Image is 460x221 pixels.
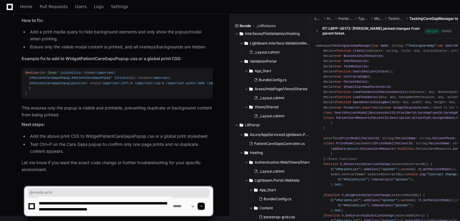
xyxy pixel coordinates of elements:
span: body [49,71,57,75]
span: PatientCareMeasure [336,116,370,120]
span: LoadTaskNotesInPatientDetails [353,90,407,94]
span: Azure/AppServices/Lightbeam.Public.API/Controllers [250,132,310,137]
span: export [362,106,373,109]
span: TypeScripts [358,16,369,21]
span: AssignedDate [432,116,455,120]
span: TaskingCareGapManager [332,44,371,48]
span: LBPortal [315,16,322,21]
span: function [336,95,351,99]
span: !important [166,81,184,85]
span: create [353,49,364,53]
svg: Directory [244,149,248,156]
span: console [405,173,418,176]
span: addCare [332,147,345,150]
button: PatientCareGapsController.cs [247,140,307,148]
div: RT:LBPP-36173: [PERSON_NAME] picked changes from parent ticket. [322,26,425,36]
span: #PatientCareGapsPopup [71,76,110,80]
span: var [336,64,342,68]
span: ShowAllCareGapPatientGrid [343,85,390,89]
span: PatientId [395,142,412,145]
span: ContractWidget [343,75,369,78]
button: Areas/HelpPage/Views/Shared [244,84,310,94]
span: BusinessUnitResources [343,54,382,58]
span: visibility [116,76,135,80]
button: Lightbeam.Portal.Webhelp [244,176,315,185]
svg: Directory [240,30,243,37]
button: ValidationPortal [240,57,310,66]
span: top [155,81,160,85]
span: Authentication.Web/Views/Shared [255,160,313,165]
span: class [325,142,334,145]
span: width [186,81,195,85]
span: _Layout.cshtml [259,96,284,100]
span: h_OnContractSelectionChange [340,162,390,166]
span: PatientCareMeasures [416,147,451,150]
span: PatientName [395,137,416,140]
span: Merged [425,28,439,34]
span: PatientCareMeasure [360,147,394,150]
span: Interfaces/FileValidation/Hosting [245,31,300,36]
span: App_Start [255,69,271,73]
button: _Layout.cshtml [252,94,307,102]
span: PrintModel [336,142,355,145]
svg: Directory [244,40,248,47]
svg: Directory [249,159,253,166]
button: BundleConfig.cs [252,76,307,84]
span: var [373,44,379,48]
span: function [336,49,351,53]
span: selectedContractObj [392,162,427,166]
span: PatientDetail [343,80,368,84]
p: Let me know if you want the exact code change or further troubleshooting for your specific enviro... [22,159,213,173]
span: var [336,106,342,109]
span: _Layout.cshtml [259,114,284,118]
span: function [336,90,351,94]
div: [DATE] [442,29,452,33]
strong: Example fix to add to WidgetPatientCareGapsPopup.css or a global print CSS: [22,56,182,61]
span: addClass [364,167,379,171]
li: Add the above print CSS to WidgetPatientCareGapsPopup.css or a global print stylesheet. [28,133,213,140]
span: position [71,81,86,85]
span: !important [135,81,153,85]
strong: Next steps: [22,122,45,127]
span: h_GetPatientModel [419,167,451,171]
button: Lightbeam.Interface.ValidationWebApi/Areas/HelpPage/Views/Shared [240,38,310,48]
span: SearchPatientInTask [353,70,388,73]
span: this [407,147,414,150]
span: left [121,81,129,85]
svg: Directory [244,58,248,65]
span: SearchPatientModel [334,111,368,115]
span: Pull Requests [40,5,68,8]
span: PatientPhone [432,137,455,140]
span: !important [207,81,225,85]
span: LoadTaskNotes [353,95,377,99]
button: Views/Shared [244,102,310,112]
span: mesure [347,147,359,150]
span: var [386,106,392,109]
span: ActionType [412,116,431,120]
span: 0 [162,81,164,85]
span: Name [381,44,388,48]
button: _Layout.cshtml [252,112,307,120]
span: function [336,100,351,104]
span: var [401,167,406,171]
span: log [419,173,425,176]
button: App_Start [244,66,310,76]
span: Hosting [327,16,334,21]
span: var [336,85,342,89]
span: function [336,70,351,73]
li: Add a print media query to hide background elements and only show the popup/modal when printing. [28,29,213,42]
span: BusinessUnitId [370,111,395,115]
span: var [336,80,342,84]
span: Areas/HelpPage/Views/Shared [255,87,307,91]
span: _Layout.cshtml [259,169,284,174]
span: #PatientCareGapsPopup [31,76,69,80]
span: PatientId [362,137,379,140]
span: "spinner" [381,167,397,171]
button: LBPortal [235,120,305,130]
span: _v4Release [256,23,276,28]
svg: Directory [240,121,243,129]
span: BundleConfig.cs [259,78,286,82]
span: Lightbeam.Interface.ValidationWebApi/Areas/HelpPage/Views/Shared [250,41,310,46]
span: OpenGenericDialogBox [353,100,390,104]
span: TaskingCareGap [388,16,404,21]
